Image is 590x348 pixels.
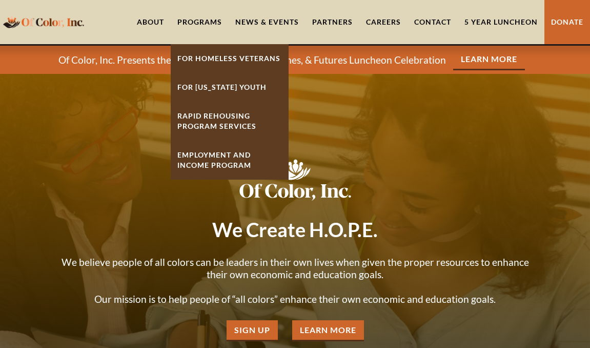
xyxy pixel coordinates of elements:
a: For Homeless Veterans [171,44,289,73]
nav: Programs [171,44,289,180]
p: We believe people of all colors can be leaders in their own lives when given the proper resources... [54,256,536,305]
strong: Rapid ReHousing Program Services [177,111,256,130]
a: Sign Up [227,320,278,341]
div: Programs [177,17,222,27]
a: Employment And Income Program [171,141,289,180]
p: Of Color, Inc. Presents the 5 Years Forward Jobs, Homes, & Futures Luncheon Celebration [58,54,446,66]
a: Learn More [453,49,525,70]
a: For [US_STATE] Youth [171,73,289,102]
a: Learn More [292,320,364,341]
a: Rapid ReHousing Program Services [171,102,289,141]
strong: We Create H.O.P.E. [212,218,378,241]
